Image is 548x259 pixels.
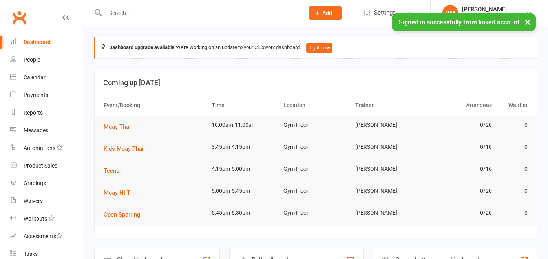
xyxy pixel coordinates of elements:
[352,204,424,222] td: [PERSON_NAME]
[280,160,352,178] td: Gym Floor
[306,43,332,53] button: Try it now
[208,204,280,222] td: 5:45pm-6:30pm
[10,157,83,175] a: Product Sales
[495,204,532,222] td: 0
[208,95,280,115] th: Time
[462,13,521,20] div: DM Muay Thai & Fitness
[495,95,532,115] th: Waitlist
[104,167,119,174] span: Teens
[104,189,130,196] span: Muay HIIT
[495,160,532,178] td: 0
[208,160,280,178] td: 4:15pm-5:00pm
[495,182,532,200] td: 0
[424,160,495,178] td: 0/16
[10,69,83,86] a: Calendar
[309,6,342,20] button: Add
[280,204,352,222] td: Gym Floor
[10,33,83,51] a: Dashboard
[94,37,537,59] div: We're working on an update to your Clubworx dashboard.
[374,4,396,22] span: Settings
[352,160,424,178] td: [PERSON_NAME]
[424,116,495,134] td: 0/20
[352,138,424,156] td: [PERSON_NAME]
[208,138,280,156] td: 3:45pm-4:15pm
[10,104,83,122] a: Reports
[104,211,140,218] span: Open Sparring
[322,10,332,16] span: Add
[104,166,125,175] button: Teens
[9,8,29,27] a: Clubworx
[24,215,47,222] div: Workouts
[24,39,51,45] div: Dashboard
[495,116,532,134] td: 0
[104,210,146,219] button: Open Sparring
[424,182,495,200] td: 0/20
[10,51,83,69] a: People
[24,74,46,80] div: Calendar
[424,138,495,156] td: 0/10
[24,162,57,169] div: Product Sales
[424,204,495,222] td: 0/20
[109,44,176,50] strong: Dashboard upgrade available:
[280,116,352,134] td: Gym Floor
[104,188,136,197] button: Muay HIIT
[462,6,521,13] div: [PERSON_NAME]
[103,79,528,87] h3: Coming up [DATE]
[10,139,83,157] a: Automations
[521,13,535,30] button: ×
[10,122,83,139] a: Messages
[24,145,55,151] div: Automations
[280,95,352,115] th: Location
[24,92,48,98] div: Payments
[352,116,424,134] td: [PERSON_NAME]
[24,127,48,133] div: Messages
[104,123,131,130] span: Muay Thai
[10,86,83,104] a: Payments
[399,18,521,26] span: Signed in successfully from linked account.
[24,180,46,186] div: Gradings
[424,95,495,115] th: Attendees
[24,57,40,63] div: People
[24,251,38,257] div: Tasks
[442,5,458,21] div: DM
[103,7,298,18] input: Search...
[10,228,83,245] a: Assessments
[495,138,532,156] td: 0
[104,145,144,152] span: Kids Muay Thai
[208,182,280,200] td: 5:00pm-5:45pm
[24,109,43,116] div: Reports
[352,182,424,200] td: [PERSON_NAME]
[280,138,352,156] td: Gym Floor
[10,175,83,192] a: Gradings
[24,198,43,204] div: Waivers
[352,95,424,115] th: Trainer
[100,95,208,115] th: Event/Booking
[24,233,62,239] div: Assessments
[10,192,83,210] a: Waivers
[280,182,352,200] td: Gym Floor
[104,144,149,153] button: Kids Muay Thai
[104,122,136,131] button: Muay Thai
[208,116,280,134] td: 10:00am-11:00am
[10,210,83,228] a: Workouts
